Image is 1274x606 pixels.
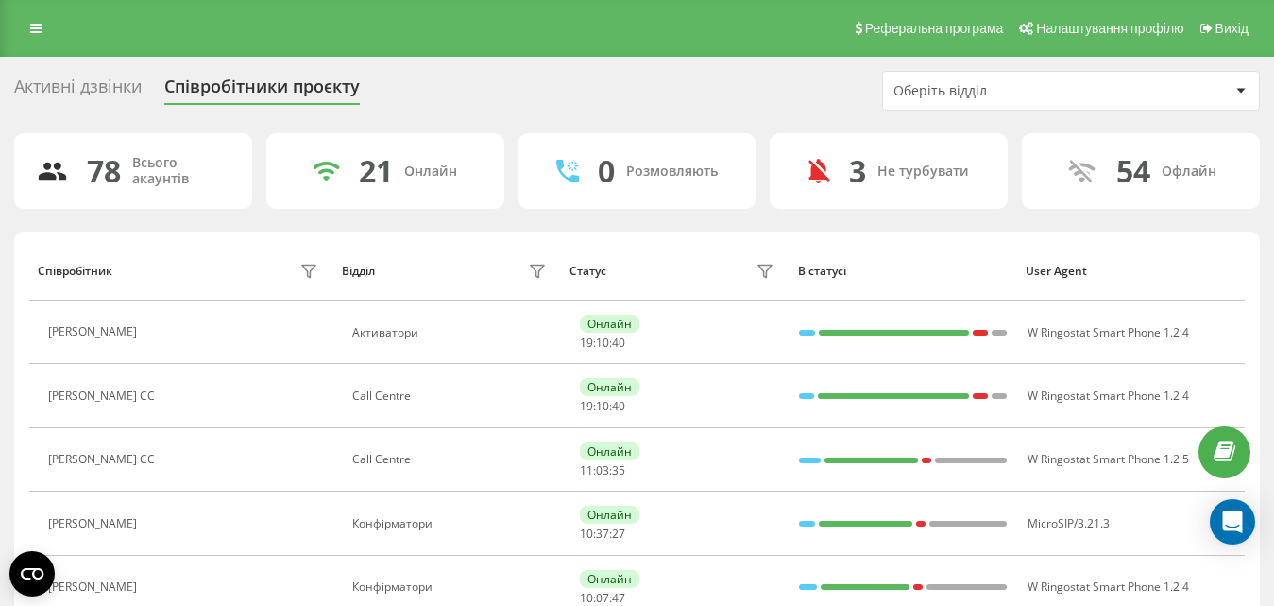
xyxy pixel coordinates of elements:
div: : : [580,464,625,477]
span: 10 [580,526,593,542]
div: [PERSON_NAME] CC [48,390,160,403]
div: User Agent [1026,265,1235,278]
div: Офлайн [1162,164,1216,180]
span: W Ringostat Smart Phone 1.2.4 [1028,388,1189,404]
div: Активатори [352,326,551,339]
div: 0 [598,153,615,189]
span: 27 [612,526,625,542]
span: 10 [596,335,609,351]
span: Вихід [1215,21,1249,36]
span: MicroSIP/3.21.3 [1028,515,1110,531]
div: В статусі [798,265,1008,278]
div: Відділ [342,265,375,278]
span: 40 [612,398,625,414]
div: Співробітники проєкту [164,77,360,106]
div: Open Intercom Messenger [1210,499,1255,545]
span: 35 [612,462,625,478]
div: Call Centre [352,390,551,403]
span: W Ringostat Smart Phone 1.2.4 [1028,579,1189,595]
span: 40 [612,335,625,351]
span: 03 [596,462,609,478]
span: W Ringostat Smart Phone 1.2.4 [1028,324,1189,340]
div: Співробітник [38,265,112,278]
div: 78 [87,153,121,189]
div: Онлайн [580,378,639,396]
div: [PERSON_NAME] [48,580,142,594]
div: Конфірматори [352,517,551,530]
div: : : [580,592,625,605]
div: Оберіть відділ [893,83,1119,99]
div: 3 [849,153,866,189]
span: Налаштування профілю [1036,21,1183,36]
span: 19 [580,398,593,414]
div: 21 [359,153,393,189]
span: 19 [580,335,593,351]
div: [PERSON_NAME] [48,325,142,338]
span: 07 [596,590,609,606]
span: 47 [612,590,625,606]
div: [PERSON_NAME] [48,517,142,530]
div: Не турбувати [877,164,969,180]
div: : : [580,400,625,413]
div: : : [580,528,625,541]
div: Онлайн [580,570,639,588]
span: 11 [580,462,593,478]
div: Онлайн [404,164,457,180]
span: 10 [580,590,593,606]
div: Онлайн [580,506,639,524]
div: Статус [569,265,606,278]
div: Розмовляють [626,164,718,180]
div: Конфірматори [352,580,551,594]
div: : : [580,337,625,350]
span: 37 [596,526,609,542]
div: [PERSON_NAME] CC [48,453,160,466]
span: W Ringostat Smart Phone 1.2.5 [1028,451,1189,467]
span: Реферальна програма [865,21,1004,36]
div: Всього акаунтів [132,155,229,187]
div: Активні дзвінки [14,77,142,106]
div: 54 [1116,153,1150,189]
div: Онлайн [580,442,639,460]
div: Онлайн [580,315,639,333]
button: Open CMP widget [9,551,55,597]
div: Call Centre [352,453,551,466]
span: 10 [596,398,609,414]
